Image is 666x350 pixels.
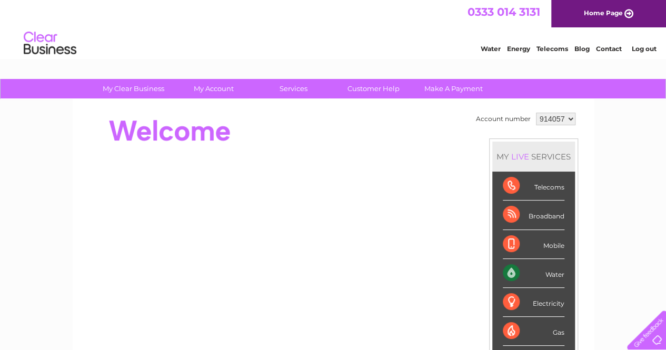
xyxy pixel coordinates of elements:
[507,45,530,53] a: Energy
[503,288,564,317] div: Electricity
[503,201,564,229] div: Broadband
[330,79,417,98] a: Customer Help
[509,152,531,162] div: LIVE
[503,317,564,346] div: Gas
[503,172,564,201] div: Telecoms
[250,79,337,98] a: Services
[536,45,568,53] a: Telecoms
[481,45,501,53] a: Water
[468,5,540,18] a: 0333 014 3131
[170,79,257,98] a: My Account
[85,6,582,51] div: Clear Business is a trading name of Verastar Limited (registered in [GEOGRAPHIC_DATA] No. 3667643...
[596,45,622,53] a: Contact
[492,142,575,172] div: MY SERVICES
[473,110,533,128] td: Account number
[410,79,497,98] a: Make A Payment
[23,27,77,59] img: logo.png
[503,230,564,259] div: Mobile
[574,45,590,53] a: Blog
[503,259,564,288] div: Water
[90,79,177,98] a: My Clear Business
[631,45,656,53] a: Log out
